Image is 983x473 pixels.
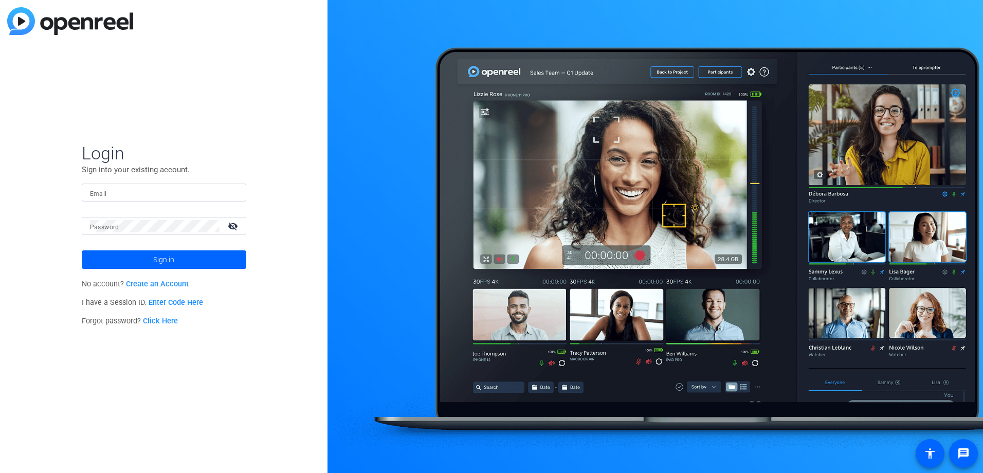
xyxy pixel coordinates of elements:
span: I have a Session ID. [82,298,204,307]
span: No account? [82,280,189,288]
input: Enter Email Address [90,187,238,199]
mat-icon: accessibility [924,447,936,460]
mat-icon: message [957,447,970,460]
img: blue-gradient.svg [7,7,133,35]
a: Enter Code Here [149,298,203,307]
p: Sign into your existing account. [82,164,246,175]
a: Click Here [143,317,178,325]
mat-icon: visibility_off [222,219,246,233]
span: Login [82,142,246,164]
button: Sign in [82,250,246,269]
span: Sign in [153,247,174,272]
mat-label: Email [90,190,107,197]
mat-label: Password [90,224,119,231]
span: Forgot password? [82,317,178,325]
a: Create an Account [126,280,189,288]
